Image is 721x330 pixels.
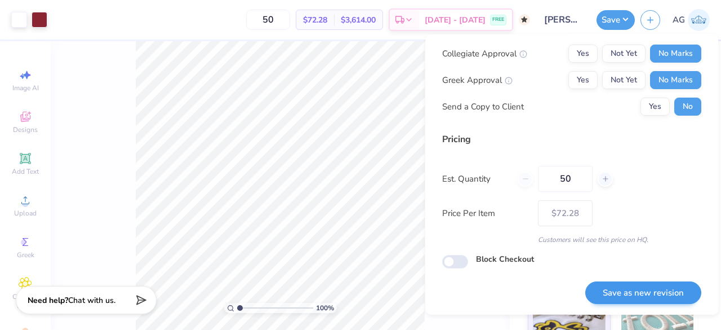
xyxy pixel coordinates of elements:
input: Untitled Design [536,8,591,31]
input: – – [538,166,593,192]
span: Add Text [12,167,39,176]
span: Clipart & logos [6,292,45,310]
div: Customers will see this price on HQ. [442,235,701,245]
button: No [674,98,701,116]
label: Est. Quantity [442,172,509,185]
span: 100 % [316,303,334,313]
span: Upload [14,209,37,218]
button: Save as new revision [585,281,701,304]
button: Yes [568,71,598,89]
button: Yes [640,98,670,116]
button: Save [597,10,635,30]
button: Not Yet [602,45,646,63]
button: No Marks [650,71,701,89]
span: AG [673,14,685,27]
div: Send a Copy to Client [442,100,524,113]
div: Pricing [442,133,701,146]
span: Designs [13,125,38,134]
div: Greek Approval [442,73,513,86]
label: Price Per Item [442,206,529,219]
strong: Need help? [28,295,68,306]
button: Not Yet [602,71,646,89]
span: $72.28 [303,14,327,26]
div: Collegiate Approval [442,47,527,60]
label: Block Checkout [476,253,534,265]
span: Image AI [12,83,39,93]
input: – – [246,10,290,30]
span: FREE [492,16,504,24]
img: Akshika Gurao [688,9,710,31]
span: Greek [17,250,34,259]
button: Yes [568,45,598,63]
span: $3,614.00 [341,14,376,26]
a: AG [673,9,710,31]
span: Chat with us. [68,295,115,306]
button: No Marks [650,45,701,63]
span: [DATE] - [DATE] [425,14,486,26]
